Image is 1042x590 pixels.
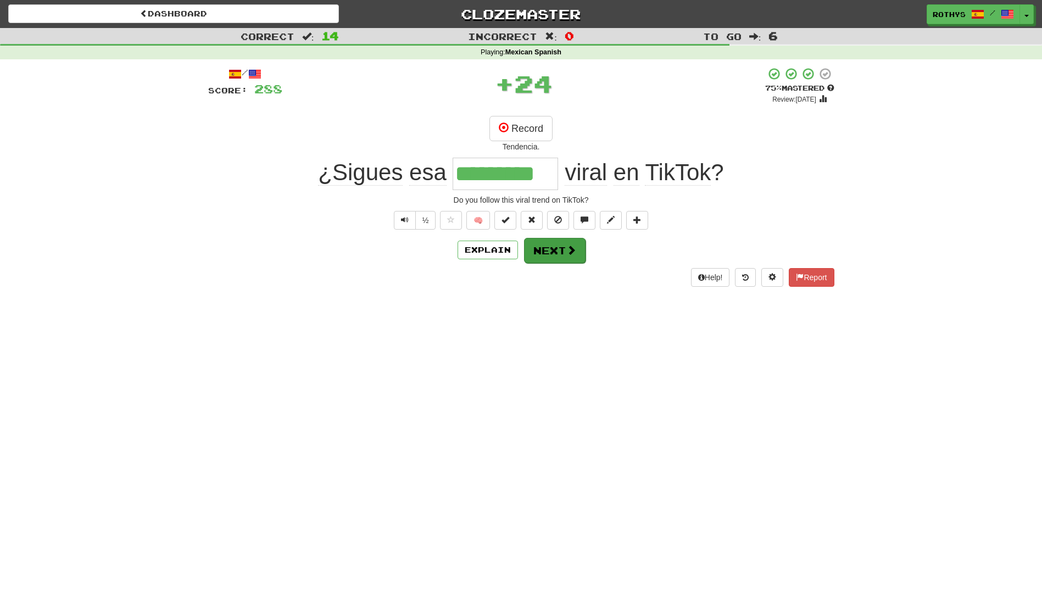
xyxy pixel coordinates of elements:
[691,268,730,287] button: Help!
[208,141,834,152] div: Tendencia.
[749,32,761,41] span: :
[573,211,595,230] button: Discuss sentence (alt+u)
[409,159,447,186] span: esa
[394,211,416,230] button: Play sentence audio (ctl+space)
[789,268,834,287] button: Report
[208,86,248,95] span: Score:
[494,211,516,230] button: Set this sentence to 100% Mastered (alt+m)
[241,31,294,42] span: Correct
[600,211,622,230] button: Edit sentence (alt+d)
[458,241,518,259] button: Explain
[565,159,607,186] span: viral
[565,29,574,42] span: 0
[208,194,834,205] div: Do you follow this viral trend on TikTok?
[514,70,553,97] span: 24
[302,32,314,41] span: :
[208,67,282,81] div: /
[495,67,514,100] span: +
[415,211,436,230] button: ½
[321,29,339,42] span: 14
[703,31,742,42] span: To go
[547,211,569,230] button: Ignore sentence (alt+i)
[735,268,756,287] button: Round history (alt+y)
[489,116,553,141] button: Record
[927,4,1020,24] a: rothys /
[318,159,403,186] span: ¿Sigues
[8,4,339,23] a: Dashboard
[392,211,436,230] div: Text-to-speech controls
[524,238,586,263] button: Next
[505,48,561,56] strong: Mexican Spanish
[466,211,490,230] button: 🧠
[765,84,834,93] div: Mastered
[614,159,639,186] span: en
[990,9,995,16] span: /
[765,84,782,92] span: 75 %
[768,29,778,42] span: 6
[772,96,816,103] small: Review: [DATE]
[645,159,711,186] span: TikTok
[558,159,723,186] span: ?
[626,211,648,230] button: Add to collection (alt+a)
[254,82,282,96] span: 288
[440,211,462,230] button: Favorite sentence (alt+f)
[545,32,557,41] span: :
[355,4,686,24] a: Clozemaster
[521,211,543,230] button: Reset to 0% Mastered (alt+r)
[933,9,966,19] span: rothys
[468,31,537,42] span: Incorrect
